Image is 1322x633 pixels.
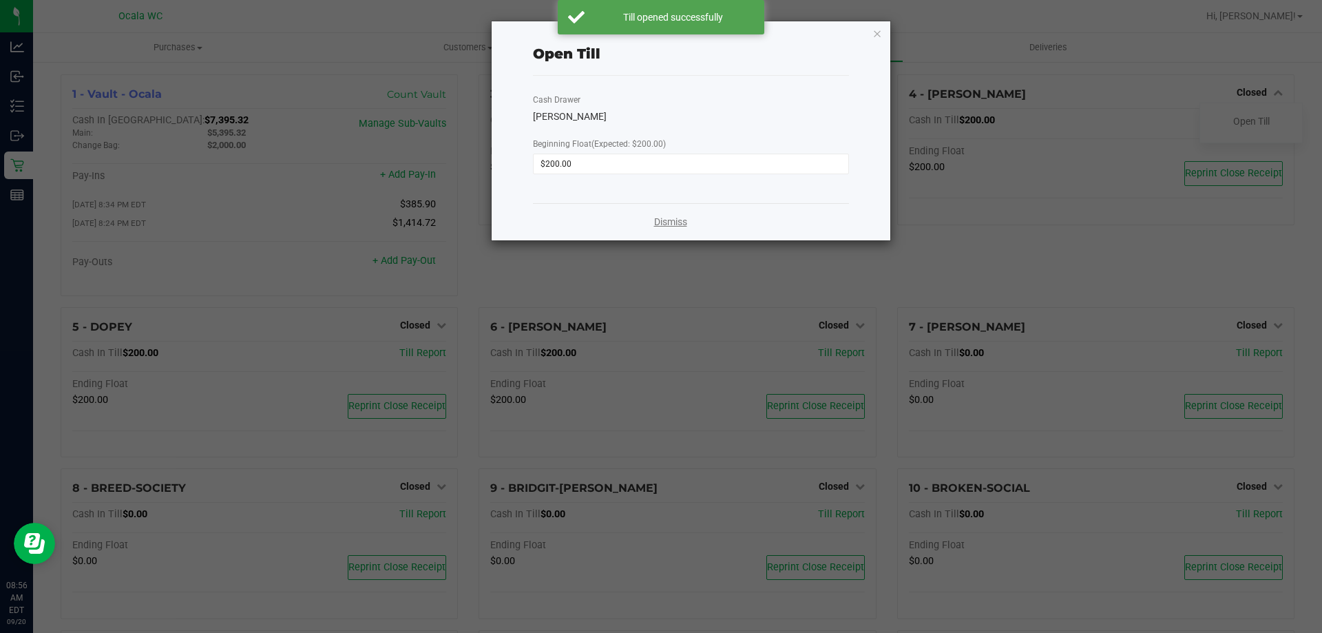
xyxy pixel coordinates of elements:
[654,215,687,229] a: Dismiss
[533,139,666,149] span: Beginning Float
[14,523,55,564] iframe: Resource center
[533,110,849,124] div: [PERSON_NAME]
[533,43,600,64] div: Open Till
[591,139,666,149] span: (Expected: $200.00)
[592,10,754,24] div: Till opened successfully
[533,94,580,106] label: Cash Drawer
